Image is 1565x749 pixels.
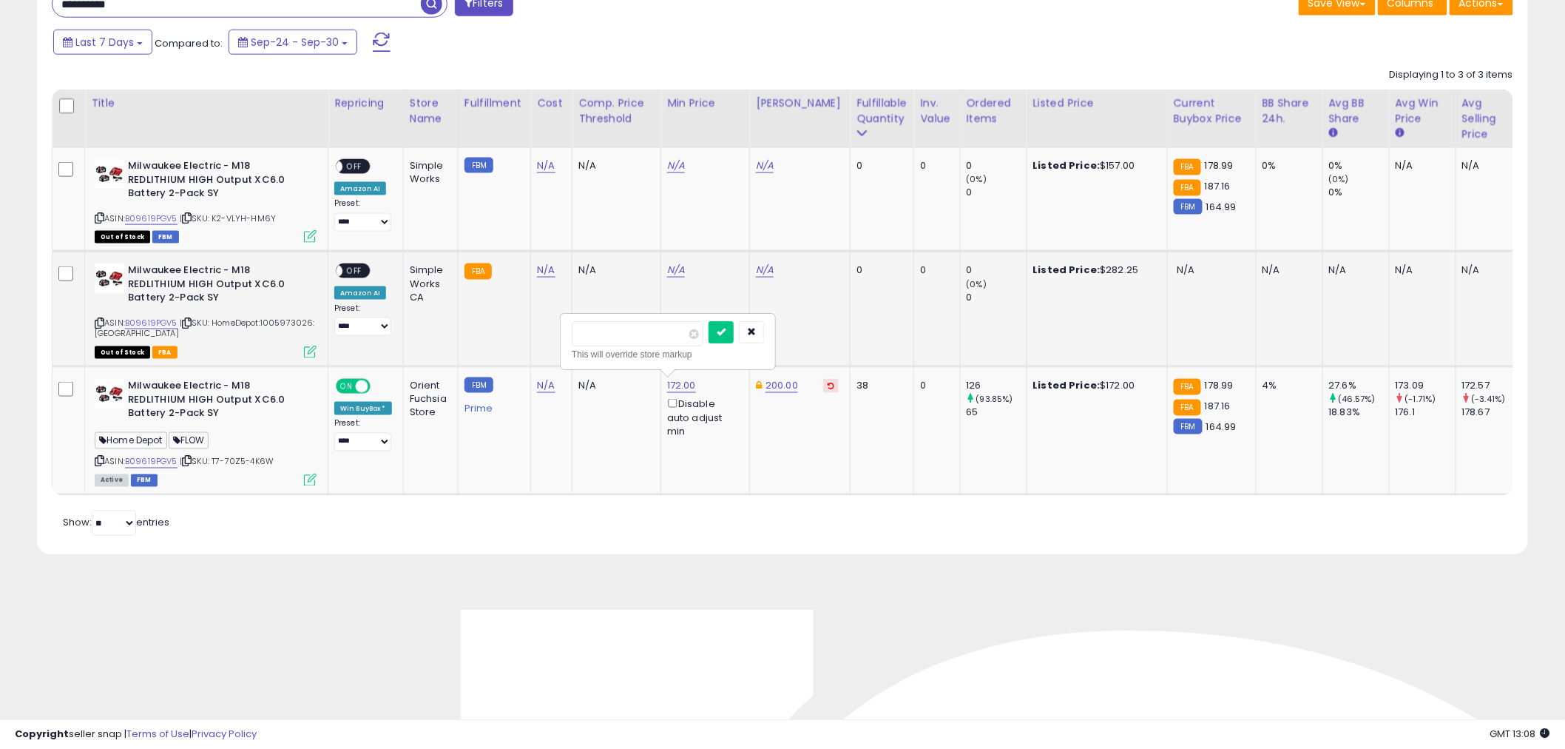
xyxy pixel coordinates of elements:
[125,317,178,329] a: B09619PGV5
[1396,159,1444,172] div: N/A
[756,95,844,111] div: [PERSON_NAME]
[152,346,178,359] span: FBA
[1205,179,1231,193] span: 187.16
[152,231,179,243] span: FBM
[1462,263,1511,277] div: N/A
[1396,379,1456,392] div: 173.09
[1396,406,1456,419] div: 176.1
[537,378,555,393] a: N/A
[95,379,124,409] img: 41zNc8aBxZL._SL40_.jpg
[1329,159,1389,172] div: 0%
[1263,159,1311,172] div: 0%
[1405,393,1436,405] small: (-1.71%)
[180,456,274,468] span: | SKU: T7-70Z5-4K6W
[1396,127,1405,140] small: Avg Win Price.
[765,378,798,393] a: 200.00
[1033,95,1161,111] div: Listed Price
[667,158,685,173] a: N/A
[75,35,134,50] span: Last 7 Days
[464,263,492,280] small: FBA
[410,95,452,127] div: Store Name
[1329,95,1383,127] div: Avg BB Share
[180,212,276,224] span: | SKU: K2-VLYH-HM6Y
[578,95,655,127] div: Comp. Price Threshold
[1329,127,1338,140] small: Avg BB Share.
[976,393,1013,405] small: (93.85%)
[537,158,555,173] a: N/A
[334,418,392,451] div: Preset:
[856,159,902,172] div: 0
[125,212,178,225] a: B09619PGV5
[1462,159,1511,172] div: N/A
[920,263,948,277] div: 0
[1329,173,1350,185] small: (0%)
[1329,406,1389,419] div: 18.83%
[53,30,152,55] button: Last 7 Days
[95,346,150,359] span: All listings that are currently out of stock and unavailable for purchase on Amazon
[1329,186,1389,199] div: 0%
[967,186,1027,199] div: 0
[251,35,339,50] span: Sep-24 - Sep-30
[169,432,209,449] span: FLOW
[856,95,907,127] div: Fulfillable Quantity
[1205,378,1234,392] span: 178.99
[756,263,774,278] a: N/A
[334,182,386,195] div: Amazon AI
[667,378,696,393] a: 172.00
[334,303,392,337] div: Preset:
[967,263,1027,277] div: 0
[1329,379,1389,392] div: 27.6%
[1033,263,1101,277] b: Listed Price:
[337,380,356,393] span: ON
[578,263,649,277] div: N/A
[967,173,987,185] small: (0%)
[1339,393,1376,405] small: (46.57%)
[128,159,308,204] b: Milwaukee Electric - M18 REDLITHIUM HIGH Output XC6.0 Battery 2-Pack SY
[464,95,524,111] div: Fulfillment
[155,36,223,50] span: Compared to:
[91,95,322,111] div: Title
[1177,263,1195,277] span: N/A
[334,95,397,111] div: Repricing
[967,278,987,290] small: (0%)
[1462,379,1522,392] div: 172.57
[1206,420,1237,434] span: 164.99
[63,516,169,530] span: Show: entries
[1329,263,1378,277] div: N/A
[1033,378,1101,392] b: Listed Price:
[1462,406,1522,419] div: 178.67
[95,159,317,241] div: ASIN:
[1462,95,1516,142] div: Avg Selling Price
[578,379,649,392] div: N/A
[342,161,366,173] span: OFF
[131,474,158,487] span: FBM
[1033,159,1156,172] div: $157.00
[95,474,129,487] span: All listings currently available for purchase on Amazon
[920,379,948,392] div: 0
[464,158,493,173] small: FBM
[1174,199,1203,215] small: FBM
[578,159,649,172] div: N/A
[1263,95,1316,127] div: BB Share 24h.
[334,286,386,300] div: Amazon AI
[1174,419,1203,434] small: FBM
[1033,379,1156,392] div: $172.00
[1396,263,1444,277] div: N/A
[1174,400,1201,416] small: FBA
[1263,379,1311,392] div: 4%
[537,95,566,111] div: Cost
[334,402,392,415] div: Win BuyBox *
[1263,263,1311,277] div: N/A
[667,396,738,438] div: Disable auto adjust min
[920,95,953,127] div: Inv. value
[342,265,366,278] span: OFF
[95,379,317,485] div: ASIN:
[756,158,774,173] a: N/A
[1396,95,1450,127] div: Avg Win Price
[368,380,392,393] span: OFF
[572,347,764,362] div: This will override store markup
[1033,263,1156,277] div: $282.25
[1033,158,1101,172] b: Listed Price:
[667,95,743,111] div: Min Price
[95,432,167,449] span: Home Depot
